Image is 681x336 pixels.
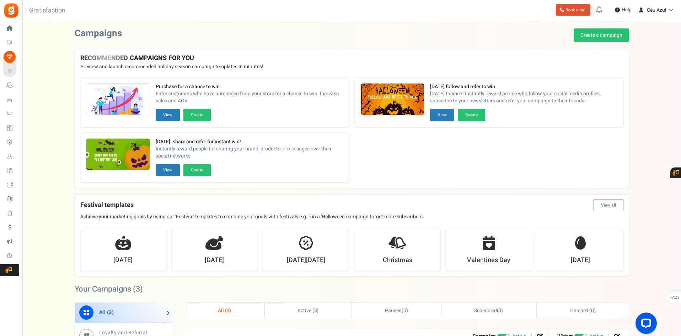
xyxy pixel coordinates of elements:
[99,309,114,316] span: All ( )
[205,256,224,265] strong: [DATE]
[474,307,503,314] span: ( )
[86,84,150,116] img: Recommended Campaigns
[183,109,211,121] button: Create
[474,307,497,314] span: Scheduled
[227,307,230,314] span: 3
[498,307,501,314] span: 0
[574,28,629,42] a: Create a campaign
[385,307,408,314] span: ( )
[594,199,623,211] button: View all
[113,256,133,265] strong: [DATE]
[156,109,180,121] button: View
[218,307,231,314] span: All ( )
[383,256,412,265] strong: Christmas
[156,145,343,160] span: Instantly reward people for sharing your brand, products or messages over their social networks
[385,307,402,314] span: Paused
[458,109,485,121] button: Create
[430,109,454,121] button: View
[647,6,666,14] span: Céu Azul
[75,286,143,293] h2: Your Campaigns ( )
[183,164,211,176] button: Create
[80,55,623,62] h4: RECOMMENDED CAMPAIGNS FOR YOU
[430,90,618,105] span: [DATE] themed- Instantly reward people who follow your social media profiles, subscribe to your n...
[287,256,325,265] strong: [DATE][DATE]
[467,256,510,265] strong: Valentines Day
[361,84,424,116] img: Recommended Campaigns
[80,199,623,211] h4: Festival templates
[80,213,623,220] p: Achieve your marketing goals by using our 'Festival' templates to combine your goals with festiva...
[80,63,623,70] p: Preview and launch recommended holiday season campaign templates in minutes!
[136,283,140,295] span: 3
[75,28,122,39] h2: Campaigns
[569,307,596,314] span: Finished ( )
[612,4,634,16] a: Help
[3,2,19,18] img: Gratisfaction
[620,6,632,14] span: Help
[156,138,343,145] strong: [DATE]: share and refer for instant win!
[86,139,150,171] img: Recommended Campaigns
[109,309,112,316] span: 3
[297,307,319,314] span: Active ( )
[430,83,618,90] strong: [DATE] follow and refer to win
[591,307,594,314] span: 0
[403,307,406,314] span: 0
[156,83,343,90] strong: Purchase for a chance to win
[571,256,590,265] strong: [DATE]
[670,291,680,304] span: FAQs
[21,4,73,18] h3: Gratisfaction
[156,90,343,105] span: Enter customers who have purchased from your store for a chance to win. Increase sales and AOV.
[314,307,317,314] span: 3
[556,4,590,16] a: Book a call
[156,164,180,176] button: View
